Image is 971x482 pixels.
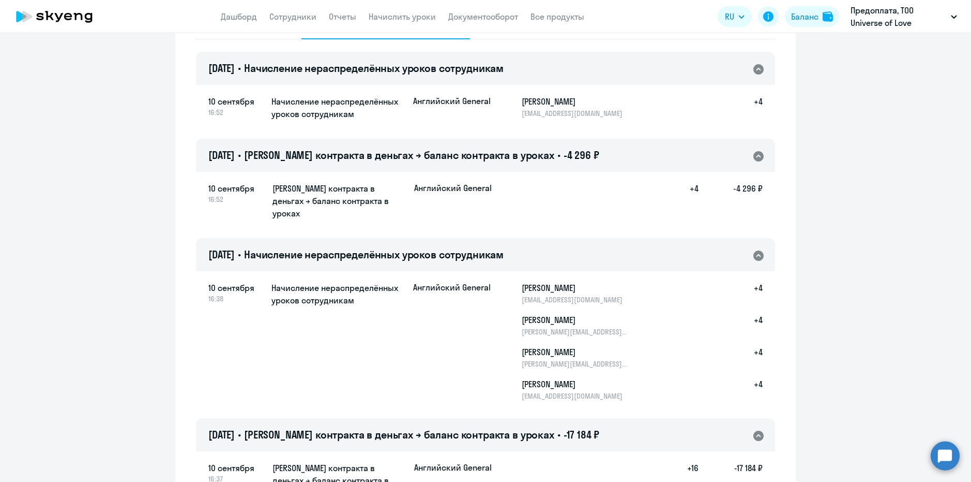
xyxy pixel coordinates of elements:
[269,11,316,22] a: Сотрудники
[730,314,763,337] h5: +4
[699,182,763,221] h5: -4 296 ₽
[823,11,833,22] img: balance
[413,282,491,293] p: Английский General
[851,4,947,29] p: Предоплата, ТОО Universe of Love (Универсе оф лове)
[244,428,554,441] span: [PERSON_NAME] контракта в деньгах → баланс контракта в уроках
[244,248,504,261] span: Начисление нераспределённых уроков сотрудникам
[522,282,628,294] h5: [PERSON_NAME]
[238,248,241,261] span: •
[369,11,436,22] a: Начислить уроки
[718,6,752,27] button: RU
[329,11,356,22] a: Отчеты
[530,11,584,22] a: Все продукты
[208,248,235,261] span: [DATE]
[791,10,818,23] div: Баланс
[785,6,839,27] button: Балансbalance
[564,149,599,162] span: -4 296 ₽
[208,182,264,195] span: 10 сентября
[244,149,554,162] span: [PERSON_NAME] контракта в деньгах → баланс контракта в уроках
[522,327,628,337] p: [PERSON_NAME][EMAIL_ADDRESS][DOMAIN_NAME]
[522,346,628,358] h5: [PERSON_NAME]
[413,95,491,107] p: Английский General
[522,95,628,108] h5: [PERSON_NAME]
[730,95,763,118] h5: +4
[271,95,405,120] h5: Начисление нераспределённых уроков сотрудникам
[557,428,560,441] span: •
[730,378,763,401] h5: +4
[522,359,628,369] p: [PERSON_NAME][EMAIL_ADDRESS][DOMAIN_NAME]
[522,378,628,390] h5: [PERSON_NAME]
[522,109,628,118] p: [EMAIL_ADDRESS][DOMAIN_NAME]
[272,182,406,220] h5: [PERSON_NAME] контракта в деньгах → баланс контракта в уроках
[522,391,628,401] p: [EMAIL_ADDRESS][DOMAIN_NAME]
[208,195,264,204] span: 16:52
[238,428,241,441] span: •
[522,295,628,304] p: [EMAIL_ADDRESS][DOMAIN_NAME]
[271,282,405,306] h5: Начисление нераспределённых уроков сотрудникам
[448,11,518,22] a: Документооборот
[522,314,628,326] h5: [PERSON_NAME]
[208,108,263,117] span: 16:52
[414,182,492,194] p: Английский General
[730,346,763,369] h5: +4
[730,282,763,304] h5: +4
[238,62,241,75] span: •
[221,11,257,22] a: Дашборд
[208,428,235,441] span: [DATE]
[557,149,560,162] span: •
[208,149,235,162] span: [DATE]
[244,62,504,75] span: Начисление нераспределённых уроков сотрудникам
[725,10,734,23] span: RU
[208,95,263,108] span: 10 сентября
[208,282,263,294] span: 10 сентября
[845,4,962,29] button: Предоплата, ТОО Universe of Love (Универсе оф лове)
[665,182,699,221] h5: +4
[238,149,241,162] span: •
[208,462,264,474] span: 10 сентября
[208,294,263,303] span: 16:38
[208,62,235,75] span: [DATE]
[414,462,492,473] p: Английский General
[564,428,600,441] span: -17 184 ₽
